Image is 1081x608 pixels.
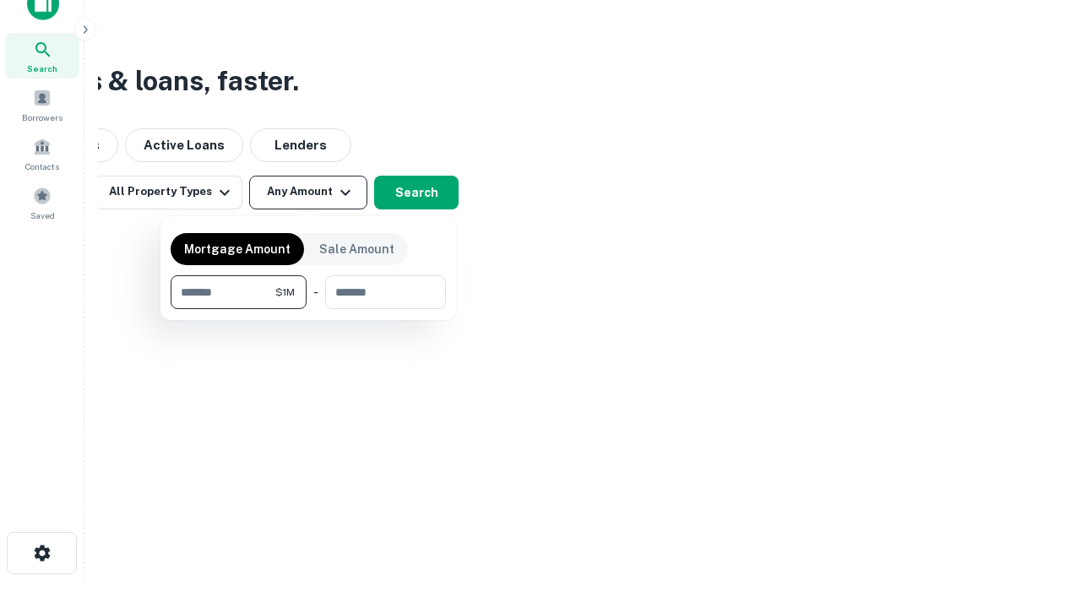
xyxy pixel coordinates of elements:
[184,240,291,258] p: Mortgage Amount
[275,285,295,300] span: $1M
[313,275,318,309] div: -
[319,240,394,258] p: Sale Amount
[997,473,1081,554] iframe: Chat Widget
